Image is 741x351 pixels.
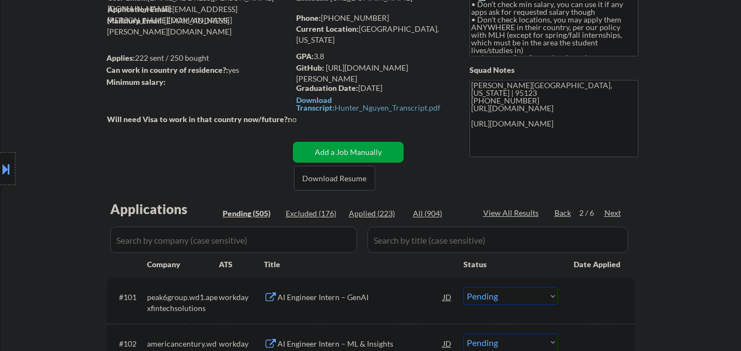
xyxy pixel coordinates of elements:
[286,208,341,219] div: Excluded (176)
[296,13,451,24] div: [PHONE_NUMBER]
[293,142,404,163] button: Add a Job Manually
[223,208,278,219] div: Pending (505)
[147,292,219,313] div: peak6group.wd1.apexfintechsolutions
[555,208,572,218] div: Back
[296,96,449,112] a: Download Transcript:Hunter_Nguyen_Transcript.pdf
[288,114,319,125] div: no
[296,95,335,112] strong: Download Transcript:
[367,227,628,253] input: Search by title (case sensitive)
[219,338,264,349] div: workday
[119,292,138,303] div: #101
[107,16,164,25] strong: Mailslurp Email:
[219,259,264,270] div: ATS
[278,338,443,349] div: AI Engineer Intern – ML & Insights
[296,24,451,45] div: [GEOGRAPHIC_DATA], [US_STATE]
[483,208,542,218] div: View All Results
[349,208,404,219] div: Applied (223)
[264,259,453,270] div: Title
[108,4,172,14] strong: Application Email:
[106,53,289,64] div: 222 sent / 250 bought
[278,292,443,303] div: AI Engineer Intern – GenAI
[296,63,324,72] strong: GitHub:
[296,96,449,112] div: Hunter_Nguyen_Transcript.pdf
[107,15,289,37] div: [EMAIL_ADDRESS][PERSON_NAME][DOMAIN_NAME]
[296,51,314,61] strong: GPA:
[296,83,451,94] div: [DATE]
[296,13,321,22] strong: Phone:
[296,24,359,33] strong: Current Location:
[110,227,357,253] input: Search by company (case sensitive)
[463,254,558,274] div: Status
[296,51,453,62] div: 3.8
[106,65,286,76] div: yes
[294,166,375,191] button: Download Resume
[107,114,290,124] strong: Will need Visa to work in that country now/future?:
[296,63,408,83] a: [URL][DOMAIN_NAME][PERSON_NAME]
[119,338,138,349] div: #102
[604,208,622,218] div: Next
[106,65,228,74] strong: Can work in country of residence?:
[470,65,638,76] div: Squad Notes
[296,83,358,93] strong: Graduation Date:
[219,292,264,303] div: workday
[574,259,622,270] div: Date Applied
[579,208,604,218] div: 2 / 6
[106,53,135,62] strong: Applies:
[413,208,468,219] div: All (904)
[442,287,453,307] div: JD
[108,4,289,25] div: [EMAIL_ADDRESS][PERSON_NAME][DOMAIN_NAME]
